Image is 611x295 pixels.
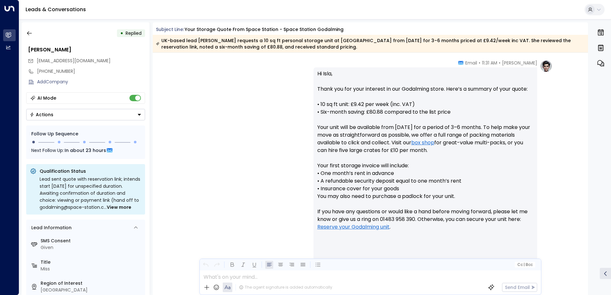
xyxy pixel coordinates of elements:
[120,27,123,39] div: •
[514,262,535,268] button: Cc|Bcc
[37,79,145,85] div: AddCompany
[41,259,143,266] label: Title
[40,168,141,174] p: Qualification Status
[107,204,131,211] span: View more
[37,57,111,64] span: [EMAIL_ADDRESS][DOMAIN_NAME]
[185,26,344,33] div: Your storage quote from Space Station - Space Station Godalming
[479,60,480,66] span: •
[26,109,145,120] div: Button group with a nested menu
[28,46,145,54] div: [PERSON_NAME]
[31,147,140,154] div: Next Follow Up:
[156,37,584,50] div: UK-based lead [PERSON_NAME] requests a 10 sq ft personal storage unit at [GEOGRAPHIC_DATA] from [...
[37,57,111,64] span: islamairi@yahoo.co.uk
[213,261,221,269] button: Redo
[156,26,184,33] span: Subject Line:
[411,139,434,147] a: box shop
[41,238,143,244] label: SMS Consent
[126,30,142,36] span: Replied
[499,60,500,66] span: •
[26,109,145,120] button: Actions
[502,60,537,66] span: [PERSON_NAME]
[317,70,533,238] p: Hi Isla, Thank you for your interest in our Godalming store. Here’s a summary of your quote: • 10...
[41,280,143,287] label: Region of Interest
[523,262,525,267] span: |
[31,131,140,137] div: Follow Up Sequence
[41,244,143,251] div: Given
[41,287,143,293] div: [GEOGRAPHIC_DATA]
[26,6,86,13] a: Leads & Conversations
[239,284,332,290] div: The agent signature is added automatically
[465,60,477,66] span: Email
[202,261,210,269] button: Undo
[40,176,141,211] div: Lead sent quote with reservation link; intends start [DATE] for unspecified duration. Awaiting co...
[41,266,143,272] div: Miss
[482,60,497,66] span: 11:31 AM
[540,60,553,72] img: profile-logo.png
[29,224,72,231] div: Lead Information
[517,262,532,267] span: Cc Bcc
[37,68,145,75] div: [PHONE_NUMBER]
[65,147,106,154] span: In about 23 hours
[317,223,390,231] a: Reserve your Godalming unit
[37,95,56,101] div: AI Mode
[30,112,53,117] div: Actions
